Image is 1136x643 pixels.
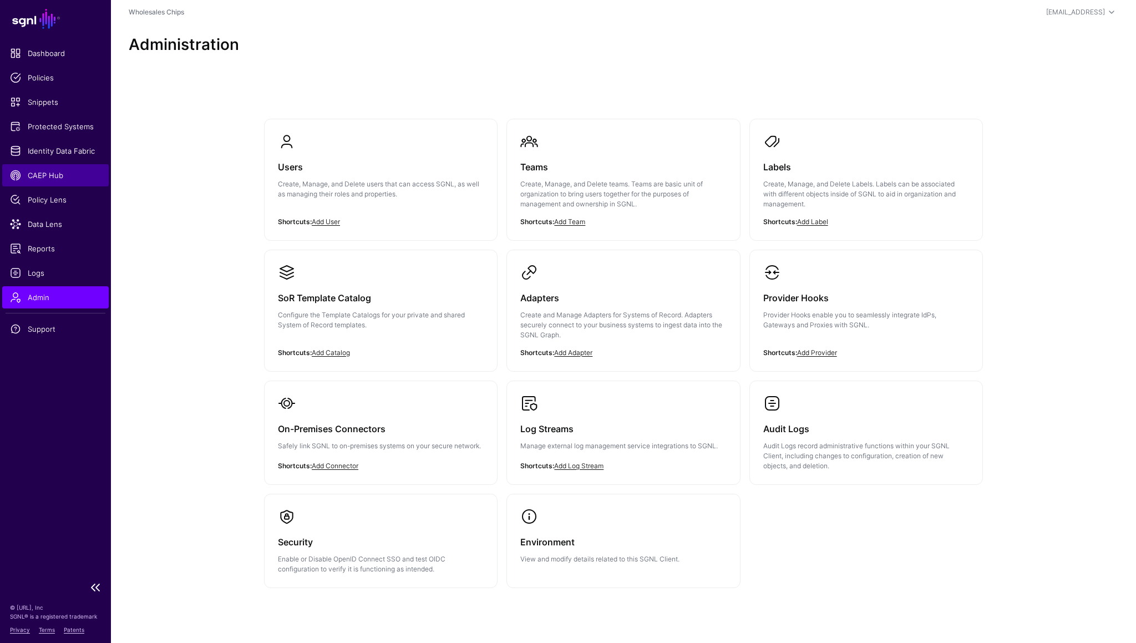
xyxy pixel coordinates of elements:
[10,267,101,279] span: Logs
[265,381,497,482] a: On-Premises ConnectorsSafely link SGNL to on-premises systems on your secure network.
[7,7,104,31] a: SGNL
[10,97,101,108] span: Snippets
[278,554,484,574] p: Enable or Disable OpenID Connect SSO and test OIDC configuration to verify it is functioning as i...
[312,217,340,226] a: Add User
[520,534,726,550] h3: Environment
[10,121,101,132] span: Protected Systems
[763,290,969,306] h3: Provider Hooks
[750,381,982,484] a: Audit LogsAudit Logs record administrative functions within your SGNL Client, including changes t...
[520,179,726,209] p: Create, Manage, and Delete teams. Teams are basic unit of organization to bring users together fo...
[10,170,101,181] span: CAEP Hub
[750,250,982,361] a: Provider HooksProvider Hooks enable you to seamlessly integrate IdPs, Gateways and Proxies with S...
[554,462,603,470] a: Add Log Stream
[520,217,554,226] strong: Shortcuts:
[763,310,969,330] p: Provider Hooks enable you to seamlessly integrate IdPs, Gateways and Proxies with SGNL.
[10,72,101,83] span: Policies
[520,421,726,437] h3: Log Streams
[520,462,554,470] strong: Shortcuts:
[278,348,312,357] strong: Shortcuts:
[2,189,109,211] a: Policy Lens
[2,286,109,308] a: Admin
[10,323,101,335] span: Support
[797,217,828,226] a: Add Label
[129,8,184,16] a: Wholesales Chips
[520,310,726,340] p: Create and Manage Adapters for Systems of Record. Adapters securely connect to your business syst...
[797,348,837,357] a: Add Provider
[278,179,484,199] p: Create, Manage, and Delete users that can access SGNL, as well as managing their roles and proper...
[763,441,969,471] p: Audit Logs record administrative functions within your SGNL Client, including changes to configur...
[554,217,585,226] a: Add Team
[520,290,726,306] h3: Adapters
[265,494,497,588] a: SecurityEnable or Disable OpenID Connect SSO and test OIDC configuration to verify it is function...
[278,217,312,226] strong: Shortcuts:
[312,348,350,357] a: Add Catalog
[763,159,969,175] h3: Labels
[507,494,739,578] a: EnvironmentView and modify details related to this SGNL Client.
[507,119,739,240] a: TeamsCreate, Manage, and Delete teams. Teams are basic unit of organization to bring users togeth...
[520,159,726,175] h3: Teams
[278,421,484,437] h3: On-Premises Connectors
[2,42,109,64] a: Dashboard
[520,554,726,564] p: View and modify details related to this SGNL Client.
[2,115,109,138] a: Protected Systems
[554,348,592,357] a: Add Adapter
[763,348,797,357] strong: Shortcuts:
[278,290,484,306] h3: SoR Template Catalog
[2,262,109,284] a: Logs
[750,119,982,240] a: LabelsCreate, Manage, and Delete Labels. Labels can be associated with different objects inside o...
[2,67,109,89] a: Policies
[10,626,30,633] a: Privacy
[278,462,312,470] strong: Shortcuts:
[312,462,358,470] a: Add Connector
[10,145,101,156] span: Identity Data Fabric
[10,603,101,612] p: © [URL], Inc
[64,626,84,633] a: Patents
[507,381,739,482] a: Log StreamsManage external log management service integrations to SGNL.
[520,441,726,451] p: Manage external log management service integrations to SGNL.
[10,219,101,230] span: Data Lens
[10,194,101,205] span: Policy Lens
[10,48,101,59] span: Dashboard
[278,534,484,550] h3: Security
[2,213,109,235] a: Data Lens
[278,441,484,451] p: Safely link SGNL to on-premises systems on your secure network.
[2,91,109,113] a: Snippets
[265,119,497,230] a: UsersCreate, Manage, and Delete users that can access SGNL, as well as managing their roles and p...
[278,159,484,175] h3: Users
[10,292,101,303] span: Admin
[763,179,969,209] p: Create, Manage, and Delete Labels. Labels can be associated with different objects inside of SGNL...
[507,250,739,371] a: AdaptersCreate and Manage Adapters for Systems of Record. Adapters securely connect to your busin...
[1046,7,1105,17] div: [EMAIL_ADDRESS]
[129,36,1118,54] h2: Administration
[10,612,101,621] p: SGNL® is a registered trademark
[278,310,484,330] p: Configure the Template Catalogs for your private and shared System of Record templates.
[2,140,109,162] a: Identity Data Fabric
[763,421,969,437] h3: Audit Logs
[10,243,101,254] span: Reports
[763,217,797,226] strong: Shortcuts:
[265,250,497,361] a: SoR Template CatalogConfigure the Template Catalogs for your private and shared System of Record ...
[2,164,109,186] a: CAEP Hub
[520,348,554,357] strong: Shortcuts:
[2,237,109,260] a: Reports
[39,626,55,633] a: Terms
